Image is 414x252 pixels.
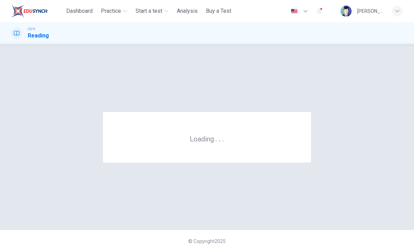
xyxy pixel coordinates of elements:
[11,4,63,18] a: ELTC logo
[188,238,226,244] span: © Copyright 2025
[206,7,231,15] span: Buy a Test
[66,7,93,15] span: Dashboard
[222,132,224,144] h6: .
[28,27,35,32] span: CEFR
[136,7,162,15] span: Start a test
[174,5,200,17] button: Analysis
[190,134,224,143] h6: Loading
[133,5,171,17] button: Start a test
[101,7,121,15] span: Practice
[218,132,221,144] h6: .
[28,32,49,40] h1: Reading
[340,6,352,17] img: Profile picture
[98,5,130,17] button: Practice
[63,5,95,17] button: Dashboard
[203,5,234,17] button: Buy a Test
[215,132,217,144] h6: .
[357,7,383,15] div: [PERSON_NAME] [DATE] HILMI BIN [PERSON_NAME]
[11,4,48,18] img: ELTC logo
[290,9,299,14] img: en
[390,228,407,245] iframe: Intercom live chat
[177,7,198,15] span: Analysis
